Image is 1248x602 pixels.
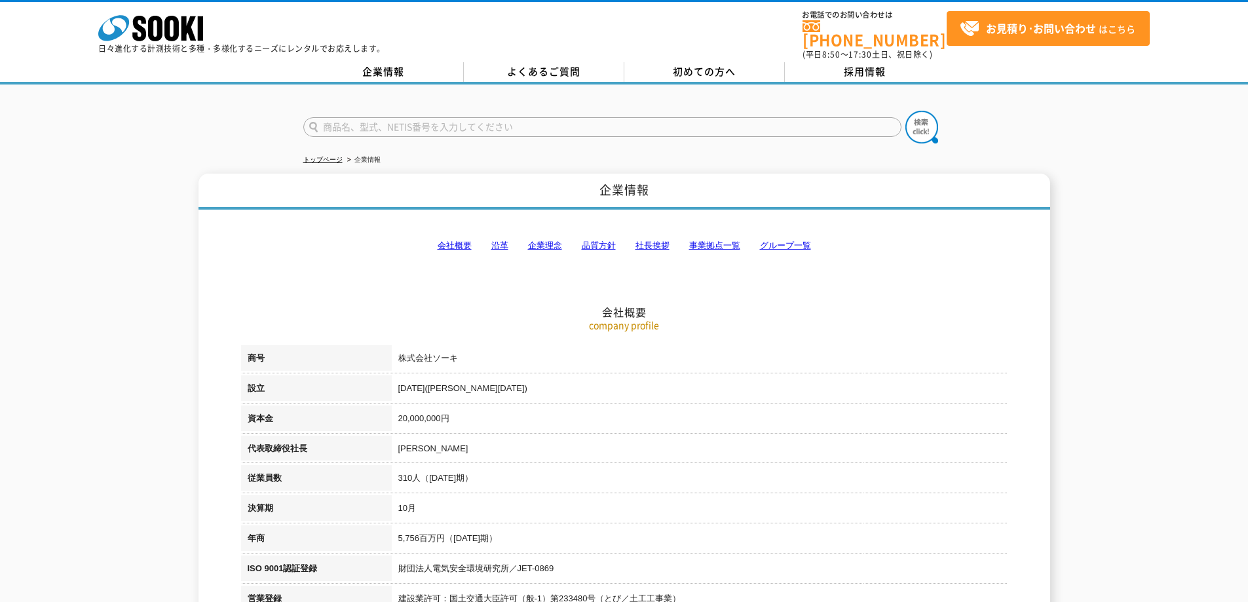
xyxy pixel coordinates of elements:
th: 商号 [241,345,392,375]
span: はこちら [960,19,1135,39]
a: 初めての方へ [624,62,785,82]
td: [DATE]([PERSON_NAME][DATE]) [392,375,1008,405]
span: 8:50 [822,48,841,60]
a: よくあるご質問 [464,62,624,82]
a: グループ一覧 [760,240,811,250]
img: btn_search.png [905,111,938,143]
a: 沿革 [491,240,508,250]
td: 10月 [392,495,1008,525]
td: 5,756百万円（[DATE]期） [392,525,1008,555]
a: お見積り･お問い合わせはこちら [947,11,1150,46]
td: 財団法人電気安全環境研究所／JET-0869 [392,555,1008,586]
span: (平日 ～ 土日、祝日除く) [803,48,932,60]
p: company profile [241,318,1008,332]
th: 年商 [241,525,392,555]
th: 資本金 [241,405,392,436]
p: 日々進化する計測技術と多種・多様化するニーズにレンタルでお応えします。 [98,45,385,52]
th: 設立 [241,375,392,405]
th: ISO 9001認証登録 [241,555,392,586]
a: 企業理念 [528,240,562,250]
th: 従業員数 [241,465,392,495]
h1: 企業情報 [199,174,1050,210]
span: お電話でのお問い合わせは [803,11,947,19]
td: 株式会社ソーキ [392,345,1008,375]
a: トップページ [303,156,343,163]
th: 決算期 [241,495,392,525]
td: 20,000,000円 [392,405,1008,436]
a: 品質方針 [582,240,616,250]
span: 17:30 [848,48,872,60]
a: 採用情報 [785,62,945,82]
span: 初めての方へ [673,64,736,79]
li: 企業情報 [345,153,381,167]
th: 代表取締役社長 [241,436,392,466]
input: 商品名、型式、NETIS番号を入力してください [303,117,901,137]
h2: 会社概要 [241,174,1008,319]
td: 310人（[DATE]期） [392,465,1008,495]
a: 企業情報 [303,62,464,82]
td: [PERSON_NAME] [392,436,1008,466]
strong: お見積り･お問い合わせ [986,20,1096,36]
a: 会社概要 [438,240,472,250]
a: 社長挨拶 [635,240,670,250]
a: 事業拠点一覧 [689,240,740,250]
a: [PHONE_NUMBER] [803,20,947,47]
